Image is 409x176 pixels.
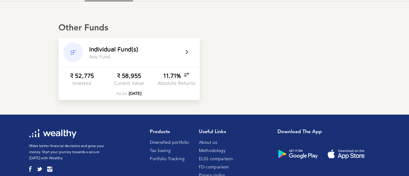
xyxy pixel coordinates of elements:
a: About us [199,140,217,145]
h1: Useful Links [199,129,233,135]
div: Current Value [114,80,144,86]
a: Diversified portfolio [150,140,189,145]
span: [DATE] [129,91,142,96]
div: 11.71% [163,72,189,79]
div: Invested [72,80,91,86]
a: Tax Saving [150,149,171,153]
a: Portfolio Tracking [150,157,185,161]
div: I n d i v i d u a l F u n d ( s ) [89,46,138,53]
div: ₹ 52,775 [70,72,94,79]
img: wl-logo-white.svg [29,129,76,138]
a: Methodology [199,149,225,153]
div: Other Funds [58,23,351,33]
a: FD comparison [199,165,229,169]
h1: Download the app [277,129,375,135]
div: ₹ 58,955 [117,72,141,79]
div: A n y F u n d [89,54,110,59]
div: Absolute Returns [157,80,195,86]
p: Make better financial decisions and grow your money. Start your journey towards a secure [DATE] w... [29,143,110,161]
div: IF [63,43,83,62]
div: As on: [116,91,142,96]
a: ELSS comparison [199,157,233,161]
h1: Products [150,129,189,135]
